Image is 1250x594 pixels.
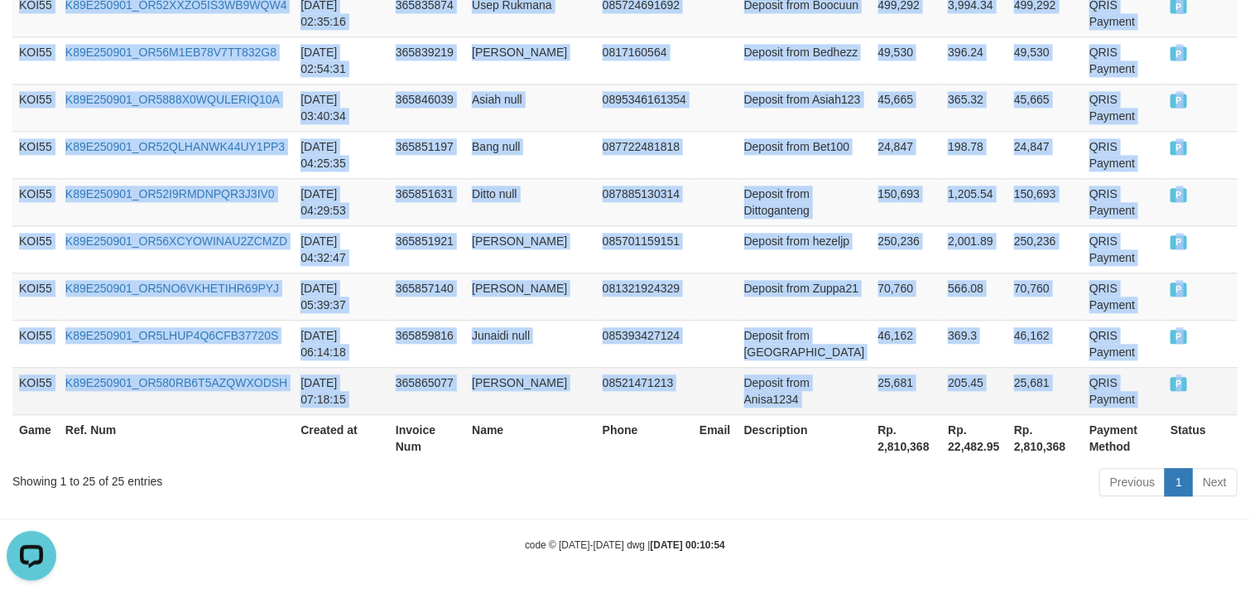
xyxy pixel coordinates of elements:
td: [DATE] 04:29:53 [294,178,389,225]
td: 085701159151 [596,225,693,273]
td: [DATE] 04:32:47 [294,225,389,273]
td: Deposit from Bedhezz [738,36,872,84]
td: 081321924329 [596,273,693,320]
a: K89E250901_OR52QLHANWK44UY1PP3 [65,140,285,153]
td: [PERSON_NAME] [465,36,596,84]
button: Open LiveChat chat widget [7,7,56,56]
span: PAID [1171,235,1187,249]
td: 087722481818 [596,131,693,178]
td: 566.08 [941,273,1007,320]
th: Payment Method [1083,414,1164,461]
th: Description [738,414,872,461]
td: Deposit from Dittoganteng [738,178,872,225]
td: [PERSON_NAME] [465,273,596,320]
td: [DATE] 03:40:34 [294,84,389,131]
a: K89E250901_OR5888X0WQULERIQ10A [65,93,280,106]
td: 369.3 [941,320,1007,367]
span: PAID [1171,141,1187,155]
a: K89E250901_OR56M1EB78V7TT832G8 [65,46,276,59]
a: K89E250901_OR56XCYOWINAU2ZCMZD [65,234,287,248]
td: 365859816 [389,320,465,367]
span: PAID [1171,46,1187,60]
td: 250,236 [872,225,942,273]
td: Deposit from [GEOGRAPHIC_DATA] [738,320,872,367]
td: 49,530 [872,36,942,84]
td: QRIS Payment [1083,225,1164,273]
td: 150,693 [1007,178,1083,225]
td: 198.78 [941,131,1007,178]
td: 365.32 [941,84,1007,131]
th: Rp. 2,810,368 [872,414,942,461]
td: 0895346161354 [596,84,693,131]
td: 085393427124 [596,320,693,367]
td: KOI55 [12,84,59,131]
td: 150,693 [872,178,942,225]
td: 46,162 [1007,320,1083,367]
td: [PERSON_NAME] [465,367,596,414]
td: KOI55 [12,36,59,84]
td: 70,760 [1007,273,1083,320]
th: Invoice Num [389,414,465,461]
td: [DATE] 05:39:37 [294,273,389,320]
span: PAID [1171,377,1187,391]
td: 365851921 [389,225,465,273]
td: QRIS Payment [1083,131,1164,178]
td: Ditto null [465,178,596,225]
td: KOI55 [12,273,59,320]
span: PAID [1171,94,1187,108]
td: 365865077 [389,367,465,414]
a: 1 [1165,468,1193,496]
td: [DATE] 07:18:15 [294,367,389,414]
a: K89E250901_OR52I9RMDNPQR3J3IV0 [65,187,275,200]
td: 365846039 [389,84,465,131]
td: Bang null [465,131,596,178]
td: 1,205.54 [941,178,1007,225]
th: Phone [596,414,693,461]
a: K89E250901_OR5LHUP4Q6CFB37720S [65,329,279,342]
td: QRIS Payment [1083,36,1164,84]
span: PAID [1171,283,1187,297]
td: 396.24 [941,36,1007,84]
td: 46,162 [872,320,942,367]
td: 08521471213 [596,367,693,414]
td: QRIS Payment [1083,320,1164,367]
th: Email [693,414,738,461]
strong: [DATE] 00:10:54 [651,539,725,551]
th: Game [12,414,59,461]
td: 24,847 [1007,131,1083,178]
td: 0817160564 [596,36,693,84]
td: KOI55 [12,131,59,178]
span: PAID [1171,188,1187,202]
td: 087885130314 [596,178,693,225]
div: Showing 1 to 25 of 25 entries [12,466,508,490]
td: KOI55 [12,367,59,414]
th: Ref. Num [59,414,294,461]
a: Next [1192,468,1238,496]
td: [DATE] 04:25:35 [294,131,389,178]
td: Deposit from hezeljp [738,225,872,273]
th: Name [465,414,596,461]
td: Asiah null [465,84,596,131]
th: Created at [294,414,389,461]
td: 45,665 [1007,84,1083,131]
td: [PERSON_NAME] [465,225,596,273]
td: [DATE] 02:54:31 [294,36,389,84]
td: Deposit from Bet100 [738,131,872,178]
td: Junaidi null [465,320,596,367]
span: PAID [1171,330,1187,344]
small: code © [DATE]-[DATE] dwg | [525,539,725,551]
td: QRIS Payment [1083,84,1164,131]
td: 45,665 [872,84,942,131]
td: 365839219 [389,36,465,84]
td: QRIS Payment [1083,178,1164,225]
td: 250,236 [1007,225,1083,273]
td: 2,001.89 [941,225,1007,273]
td: 24,847 [872,131,942,178]
td: 365851631 [389,178,465,225]
td: 365851197 [389,131,465,178]
a: K89E250901_OR5NO6VKHETIHR69PYJ [65,282,279,295]
th: Status [1164,414,1238,461]
a: Previous [1099,468,1166,496]
td: Deposit from Asiah123 [738,84,872,131]
td: 25,681 [872,367,942,414]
